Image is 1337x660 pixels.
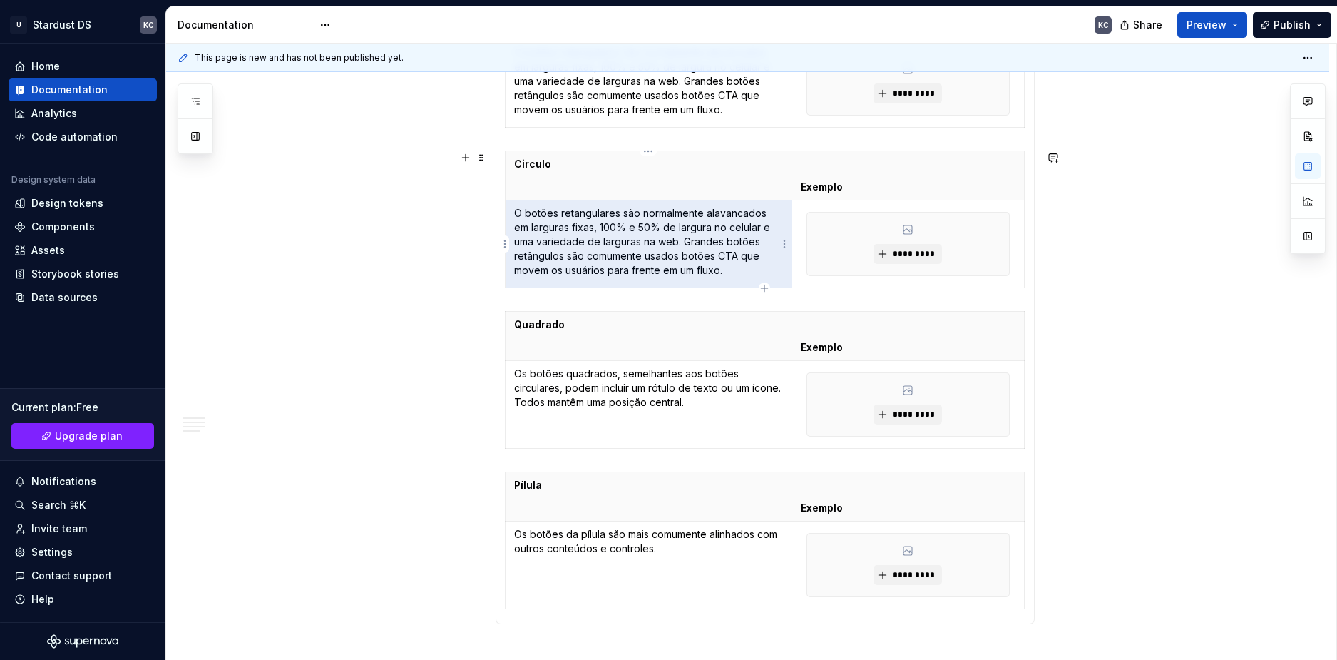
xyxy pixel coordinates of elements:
div: Search ⌘K [31,498,86,512]
strong: Pílula [514,479,542,491]
strong: Exemplo [801,181,843,193]
span: This page is new and has not been published yet. [195,52,404,64]
button: Publish [1253,12,1331,38]
span: Share [1133,18,1162,32]
div: Analytics [31,106,77,121]
div: Components [31,220,95,234]
button: Notifications [9,470,157,493]
strong: Exemplo [801,502,843,514]
p: Os botões quadrados, semelhantes aos botões circulares, podem incluir um rótulo de texto ou um íc... [514,367,783,410]
div: Assets [31,243,65,258]
div: KC [143,19,154,31]
a: Home [9,55,157,78]
button: Search ⌘K [9,494,157,517]
a: Components [9,215,157,238]
div: Help [31,592,54,606]
button: Contact support [9,564,157,587]
strong: Circulo [514,158,551,170]
div: Documentation [31,83,108,97]
a: Design tokens [9,192,157,215]
a: Invite team [9,517,157,540]
div: Notifications [31,474,96,489]
a: Analytics [9,102,157,125]
div: Code automation [31,130,118,144]
div: Documentation [178,18,312,32]
a: Settings [9,541,157,564]
div: Current plan : Free [11,400,154,415]
div: Contact support [31,569,112,583]
div: Design tokens [31,196,103,210]
div: Home [31,59,60,73]
p: O botões retangulares são normalmente alavancados em larguras fixas, 100% e 50% de largura no cel... [514,46,783,117]
button: Share [1112,12,1172,38]
span: Upgrade plan [55,429,123,443]
strong: Quadrado [514,318,565,330]
div: Data sources [31,290,98,305]
div: Invite team [31,522,87,536]
a: Documentation [9,78,157,101]
div: Design system data [11,174,96,186]
div: Storybook stories [31,267,119,281]
div: Stardust DS [33,18,91,32]
a: Storybook stories [9,263,157,285]
div: U [10,16,27,34]
strong: Exemplo [801,341,843,353]
div: KC [1098,19,1109,31]
p: Os botões da pílula são mais comumente alinhados com outros conteúdos e controles. [514,527,783,556]
p: O botões retangulares são normalmente alavancados em larguras fixas, 100% e 50% de largura no cel... [514,206,783,278]
button: Help [9,588,157,611]
a: Upgrade plan [11,423,154,449]
span: Preview [1187,18,1226,32]
button: UStardust DSKC [3,9,163,40]
a: Code automation [9,126,157,148]
button: Preview [1177,12,1247,38]
svg: Supernova Logo [47,634,118,649]
span: Publish [1274,18,1311,32]
a: Assets [9,239,157,262]
div: Settings [31,545,73,559]
a: Data sources [9,286,157,309]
